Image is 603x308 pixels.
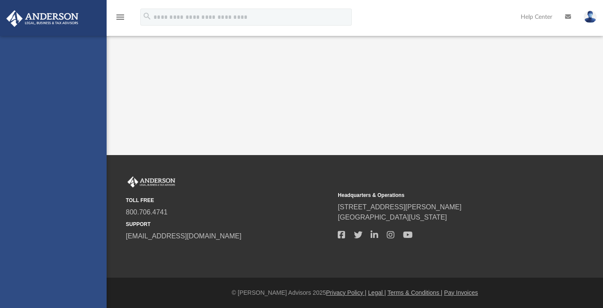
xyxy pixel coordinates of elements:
a: Privacy Policy | [326,289,367,296]
i: search [142,12,152,21]
small: Headquarters & Operations [338,191,544,199]
a: Pay Invoices [444,289,478,296]
div: © [PERSON_NAME] Advisors 2025 [107,288,603,297]
a: [GEOGRAPHIC_DATA][US_STATE] [338,214,447,221]
a: menu [115,16,125,22]
img: User Pic [584,11,597,23]
i: menu [115,12,125,22]
a: [EMAIL_ADDRESS][DOMAIN_NAME] [126,232,241,240]
small: SUPPORT [126,220,332,228]
a: [STREET_ADDRESS][PERSON_NAME] [338,203,461,211]
small: TOLL FREE [126,197,332,204]
img: Anderson Advisors Platinum Portal [126,176,177,188]
a: Terms & Conditions | [388,289,443,296]
img: Anderson Advisors Platinum Portal [4,10,81,27]
a: Legal | [368,289,386,296]
a: 800.706.4741 [126,208,168,216]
